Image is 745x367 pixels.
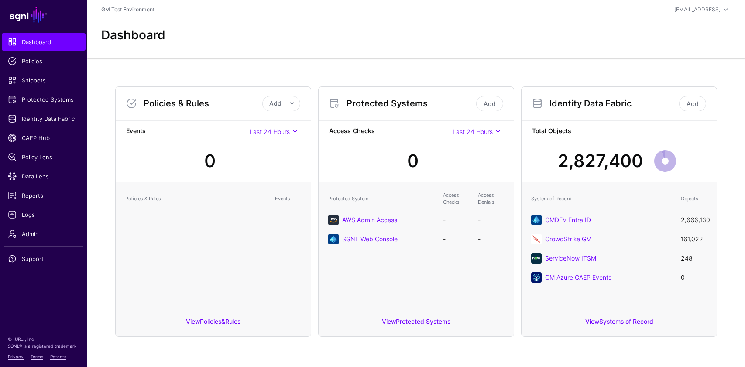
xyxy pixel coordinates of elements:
a: Admin [2,225,86,243]
span: Last 24 Hours [453,128,493,135]
th: System of Record [527,187,676,210]
h3: Policies & Rules [144,98,262,109]
h3: Identity Data Fabric [549,98,677,109]
span: Reports [8,191,79,200]
span: Snippets [8,76,79,85]
strong: Total Objects [532,126,706,137]
img: svg+xml;base64,PHN2ZyB3aWR0aD0iNjQiIGhlaWdodD0iNjQiIHZpZXdCb3g9IjAgMCA2NCA2NCIgZmlsbD0ibm9uZSIgeG... [328,234,339,244]
h2: Dashboard [101,28,165,43]
div: View [522,312,717,336]
img: svg+xml;base64,PHN2ZyB3aWR0aD0iNjQiIGhlaWdodD0iNjQiIHZpZXdCb3g9IjAgMCA2NCA2NCIgZmlsbD0ibm9uZSIgeG... [531,253,542,264]
a: Protected Systems [2,91,86,108]
th: Access Checks [439,187,474,210]
td: - [439,230,474,249]
a: GM Azure CAEP Events [545,274,611,281]
strong: Events [126,126,250,137]
a: CrowdStrike GM [545,235,591,243]
div: 0 [407,148,419,174]
a: GM Test Environment [101,6,154,13]
td: 161,022 [676,230,711,249]
span: Admin [8,230,79,238]
div: View & [116,312,311,336]
img: svg+xml;base64,PHN2ZyB3aWR0aD0iNjQiIGhlaWdodD0iNjQiIHZpZXdCb3g9IjAgMCA2NCA2NCIgZmlsbD0ibm9uZSIgeG... [531,272,542,283]
a: Add [679,96,706,111]
div: 0 [204,148,216,174]
strong: Access Checks [329,126,453,137]
a: Protected Systems [396,318,450,325]
img: svg+xml;base64,PHN2ZyB3aWR0aD0iNjQiIGhlaWdodD0iNjQiIHZpZXdCb3g9IjAgMCA2NCA2NCIgZmlsbD0ibm9uZSIgeG... [328,215,339,225]
a: Snippets [2,72,86,89]
td: 2,666,130 [676,210,711,230]
span: Policies [8,57,79,65]
a: Policies [200,318,221,325]
a: Reports [2,187,86,204]
td: 248 [676,249,711,268]
a: ServiceNow ITSM [545,254,596,262]
th: Access Denials [474,187,508,210]
th: Policies & Rules [121,187,271,210]
a: Patents [50,354,66,359]
span: CAEP Hub [8,134,79,142]
span: Support [8,254,79,263]
a: Identity Data Fabric [2,110,86,127]
div: 2,827,400 [558,148,643,174]
td: 0 [676,268,711,287]
td: - [474,210,508,230]
p: © [URL], Inc [8,336,79,343]
span: Logs [8,210,79,219]
a: Add [476,96,503,111]
a: Logs [2,206,86,223]
span: Data Lens [8,172,79,181]
span: Identity Data Fabric [8,114,79,123]
img: svg+xml;base64,PHN2ZyB3aWR0aD0iNjQiIGhlaWdodD0iNjQiIHZpZXdCb3g9IjAgMCA2NCA2NCIgZmlsbD0ibm9uZSIgeG... [531,215,542,225]
span: Add [269,99,282,107]
a: Terms [31,354,43,359]
span: Protected Systems [8,95,79,104]
th: Events [271,187,306,210]
a: SGNL [5,5,82,24]
div: View [319,312,514,336]
a: Policies [2,52,86,70]
a: Systems of Record [599,318,653,325]
a: Data Lens [2,168,86,185]
span: Dashboard [8,38,79,46]
p: SGNL® is a registered trademark [8,343,79,350]
td: - [474,230,508,249]
h3: Protected Systems [347,98,474,109]
span: Policy Lens [8,153,79,161]
th: Objects [676,187,711,210]
a: AWS Admin Access [342,216,397,223]
img: svg+xml;base64,PHN2ZyB3aWR0aD0iNjQiIGhlaWdodD0iNjQiIHZpZXdCb3g9IjAgMCA2NCA2NCIgZmlsbD0ibm9uZSIgeG... [531,234,542,244]
th: Protected System [324,187,439,210]
a: Dashboard [2,33,86,51]
td: - [439,210,474,230]
a: Rules [225,318,240,325]
a: GMDEV Entra ID [545,216,591,223]
a: Privacy [8,354,24,359]
a: Policy Lens [2,148,86,166]
a: SGNL Web Console [342,235,398,243]
span: Last 24 Hours [250,128,290,135]
a: CAEP Hub [2,129,86,147]
div: [EMAIL_ADDRESS] [674,6,721,14]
